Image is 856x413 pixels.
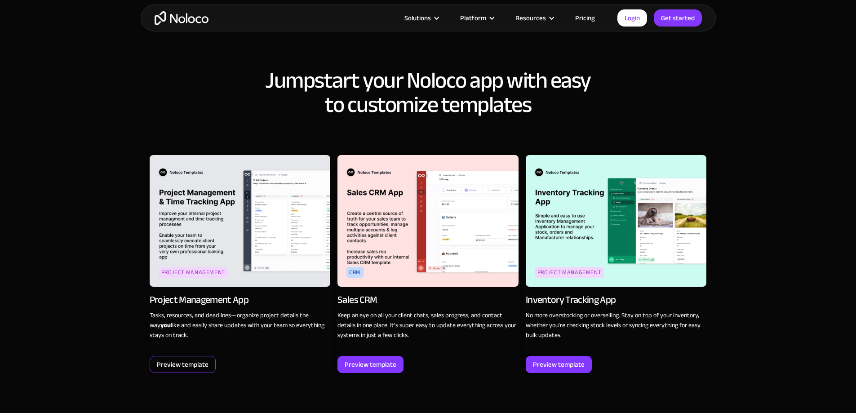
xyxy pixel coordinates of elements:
[155,11,208,25] a: home
[150,293,248,306] div: Project Management App
[404,12,431,24] div: Solutions
[393,12,449,24] div: Solutions
[157,359,208,370] div: Preview template
[533,359,585,370] div: Preview template
[337,155,519,373] a: crmSales CRMKeep an eye on all your client chats, sales progress, and contact details in one plac...
[526,155,707,373] a: Project ManagementInventory Tracking AppNo more overstocking or overselling. Stay on top of your ...
[617,9,647,27] a: Login
[159,267,228,278] div: Project Management
[526,311,707,340] p: No more overstocking or overselling. Stay on top of your inventory, whether you're checking stock...
[337,293,377,306] div: Sales CRM
[504,12,564,24] div: Resources
[346,267,364,278] div: crm
[515,12,546,24] div: Resources
[460,12,486,24] div: Platform
[654,9,702,27] a: Get started
[449,12,504,24] div: Platform
[526,293,616,306] div: Inventory Tracking App
[535,267,604,278] div: Project Management
[345,359,396,370] div: Preview template
[150,311,331,340] p: Tasks, resources, and deadlines—organize project details the way like and easily share updates wi...
[564,12,606,24] a: Pricing
[150,155,331,373] a: Project ManagementProject Management AppTasks, resources, and deadlines—organize project details ...
[160,319,171,331] strong: you
[337,311,519,340] p: Keep an eye on all your client chats, sales progress, and contact details in one place. It’s supe...
[150,68,707,117] h2: Jumpstart your Noloco app with easy to customize templates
